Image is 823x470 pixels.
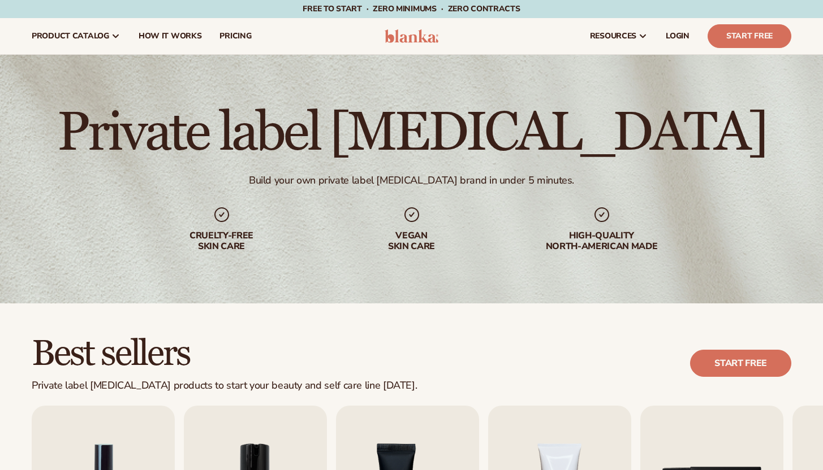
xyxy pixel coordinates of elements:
[219,32,251,41] span: pricing
[666,32,690,41] span: LOGIN
[32,32,109,41] span: product catalog
[529,230,674,252] div: High-quality North-american made
[149,230,294,252] div: Cruelty-free skin care
[708,24,791,48] a: Start Free
[690,350,791,377] a: Start free
[249,174,574,187] div: Build your own private label [MEDICAL_DATA] brand in under 5 minutes.
[581,18,657,54] a: resources
[303,3,520,14] span: Free to start · ZERO minimums · ZERO contracts
[139,32,202,41] span: How It Works
[339,230,484,252] div: Vegan skin care
[32,380,417,392] div: Private label [MEDICAL_DATA] products to start your beauty and self care line [DATE].
[23,18,130,54] a: product catalog
[32,335,417,373] h2: Best sellers
[57,106,766,160] h1: Private label [MEDICAL_DATA]
[590,32,636,41] span: resources
[210,18,260,54] a: pricing
[130,18,211,54] a: How It Works
[385,29,438,43] img: logo
[657,18,699,54] a: LOGIN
